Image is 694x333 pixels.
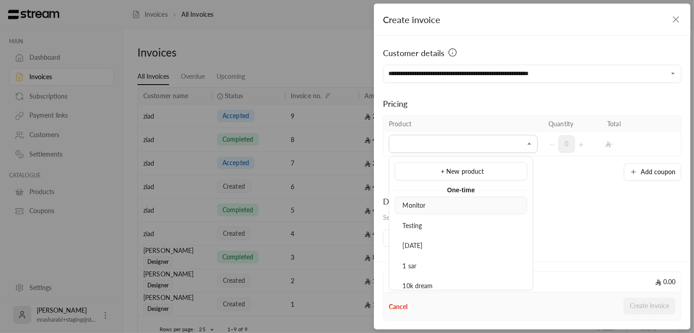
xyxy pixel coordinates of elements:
[668,68,679,79] button: Open
[403,201,426,209] span: Monitor
[602,116,661,132] th: Total
[655,277,675,286] span: 0.00
[443,185,480,195] span: One-time
[383,97,681,110] div: Pricing
[383,116,543,132] th: Product
[403,221,422,229] span: Testing
[383,47,444,59] span: Customer details
[403,262,417,269] span: 1 sar
[389,302,407,311] button: Cancel
[383,195,472,208] div: Due date
[624,163,681,181] button: Add coupon
[383,214,472,221] span: Select the day the invoice is due
[403,282,433,290] span: 10k dream
[383,115,681,156] table: Selected Products
[602,132,661,156] td: -
[524,138,535,149] button: Close
[403,242,423,249] span: [DATE]
[441,167,484,175] span: + New product
[383,14,440,25] span: Create invoice
[558,135,575,152] span: 0
[543,116,602,132] th: Quantity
